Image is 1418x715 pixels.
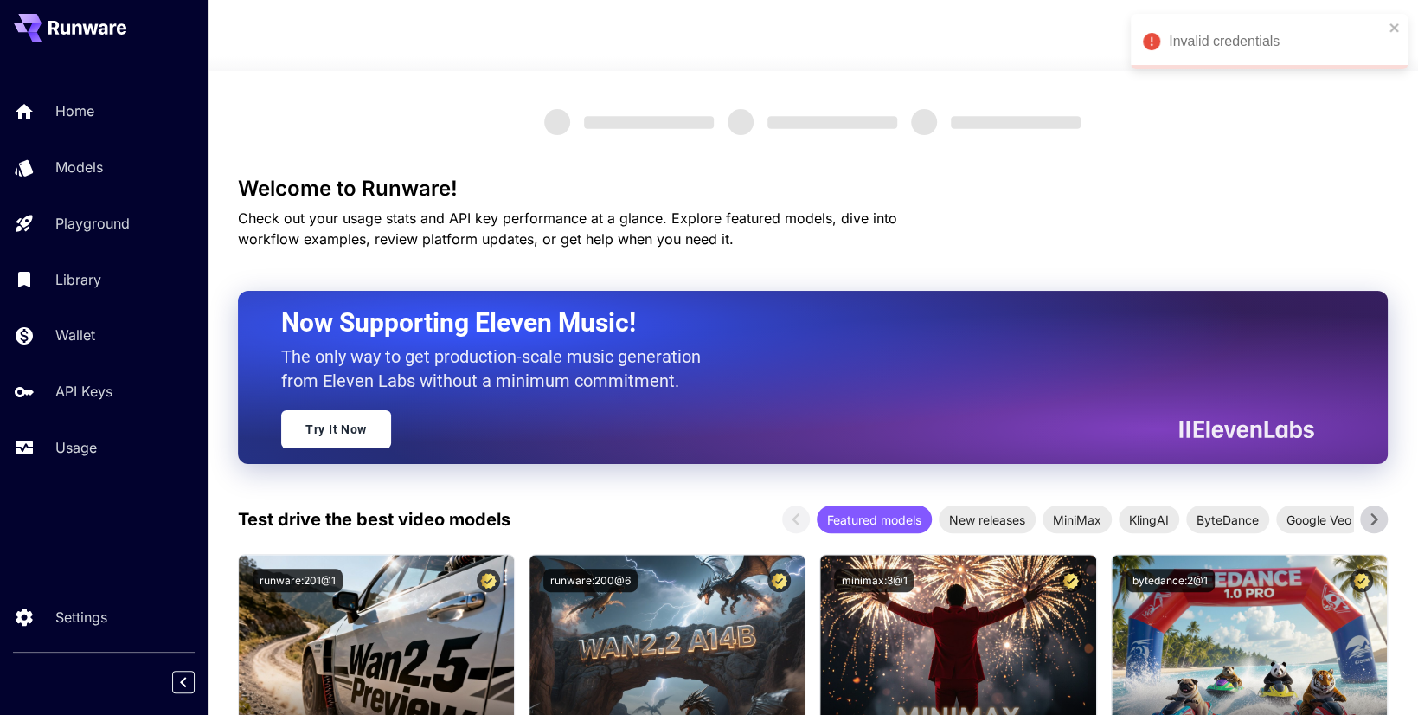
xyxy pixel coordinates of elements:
h3: Welcome to Runware! [238,177,1388,201]
p: Home [55,100,94,121]
span: Google Veo [1276,511,1362,529]
p: Library [55,269,101,290]
a: Try It Now [281,410,391,448]
p: Usage [55,437,97,458]
button: close [1389,21,1401,35]
div: KlingAI [1119,506,1179,533]
button: Certified Model – Vetted for best performance and includes a commercial license. [1350,569,1373,592]
p: API Keys [55,381,112,402]
span: Featured models [817,511,932,529]
span: Check out your usage stats and API key performance at a glance. Explore featured models, dive int... [238,209,897,248]
p: Test drive the best video models [238,506,510,532]
p: Playground [55,213,130,234]
div: Featured models [817,506,932,533]
button: Collapse sidebar [172,671,195,693]
div: ByteDance [1186,506,1269,533]
span: New releases [939,511,1036,529]
span: MiniMax [1043,511,1112,529]
button: runware:200@6 [543,569,638,592]
span: ByteDance [1186,511,1269,529]
div: Google Veo [1276,506,1362,533]
p: Settings [55,607,107,628]
div: Collapse sidebar [185,667,208,698]
button: Certified Model – Vetted for best performance and includes a commercial license. [1059,569,1082,592]
div: New releases [939,506,1036,533]
button: runware:201@1 [253,569,343,592]
span: KlingAI [1119,511,1179,529]
p: Wallet [55,325,95,345]
button: Certified Model – Vetted for best performance and includes a commercial license. [477,569,500,592]
button: minimax:3@1 [834,569,914,592]
p: The only way to get production-scale music generation from Eleven Labs without a minimum commitment. [281,345,714,393]
p: Models [55,157,103,177]
div: Invalid credentials [1169,31,1383,52]
div: MiniMax [1043,506,1112,533]
h2: Now Supporting Eleven Music! [281,306,1301,339]
button: bytedance:2@1 [1126,569,1215,592]
button: Certified Model – Vetted for best performance and includes a commercial license. [767,569,791,592]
